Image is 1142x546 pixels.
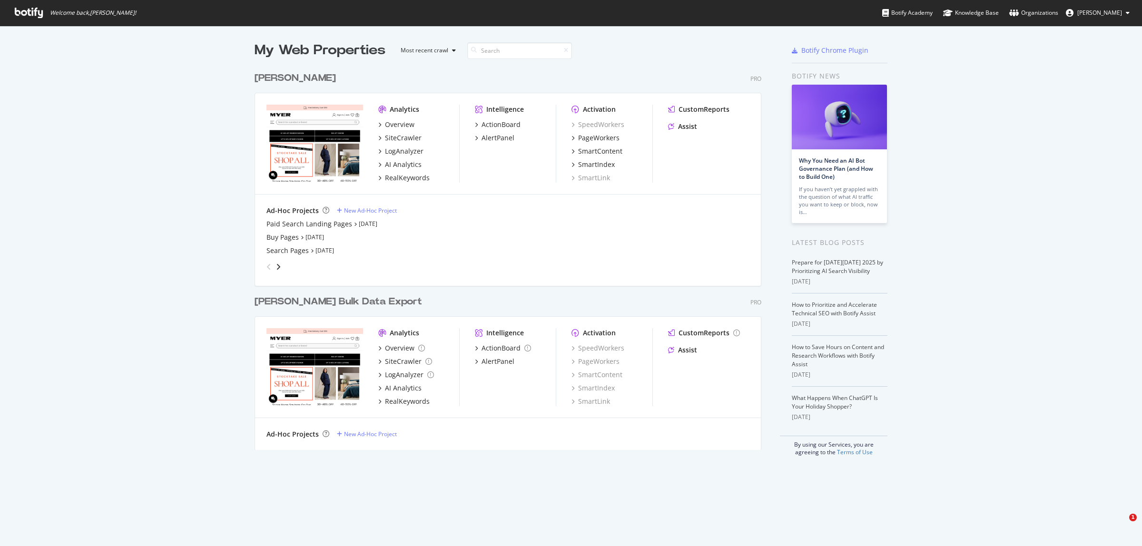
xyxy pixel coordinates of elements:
div: angle-left [263,259,275,274]
div: angle-right [275,262,282,272]
div: Assist [678,345,697,355]
a: Assist [668,345,697,355]
div: Intelligence [486,328,524,338]
div: AI Analytics [385,383,422,393]
a: SmartLink [571,397,610,406]
div: SmartLink [571,173,610,183]
div: RealKeywords [385,397,430,406]
div: ActionBoard [482,120,521,129]
a: Why You Need an AI Bot Governance Plan (and How to Build One) [799,156,873,181]
div: SmartIndex [578,160,615,169]
div: LogAnalyzer [385,146,423,156]
a: New Ad-Hoc Project [337,430,397,438]
div: Activation [583,105,616,114]
a: PageWorkers [571,133,620,143]
a: How to Prioritize and Accelerate Technical SEO with Botify Assist [792,301,877,317]
img: myer.com.au [266,105,363,182]
a: AlertPanel [475,357,514,366]
a: SmartIndex [571,160,615,169]
div: Pro [750,75,761,83]
div: New Ad-Hoc Project [344,206,397,214]
div: Most recent crawl [401,48,448,53]
div: Pro [750,298,761,306]
div: AlertPanel [482,357,514,366]
a: Prepare for [DATE][DATE] 2025 by Prioritizing AI Search Visibility [792,258,883,275]
div: RealKeywords [385,173,430,183]
button: [PERSON_NAME] [1058,5,1137,20]
a: RealKeywords [378,173,430,183]
div: CustomReports [679,328,729,338]
a: Terms of Use [837,448,873,456]
a: [PERSON_NAME] [255,71,340,85]
a: AI Analytics [378,160,422,169]
img: Why You Need an AI Bot Governance Plan (and How to Build One) [792,85,887,149]
a: Assist [668,122,697,131]
div: Analytics [390,328,419,338]
span: Welcome back, [PERSON_NAME] ! [50,9,136,17]
input: Search [467,42,572,59]
a: AlertPanel [475,133,514,143]
div: Ad-Hoc Projects [266,429,319,439]
a: SiteCrawler [378,357,432,366]
div: Intelligence [486,105,524,114]
div: Overview [385,343,414,353]
div: If you haven’t yet grappled with the question of what AI traffic you want to keep or block, now is… [799,185,880,216]
button: Most recent crawl [393,43,460,58]
a: LogAnalyzer [378,370,434,380]
div: Botify Chrome Plugin [801,46,868,55]
div: ActionBoard [482,343,521,353]
a: Search Pages [266,246,309,255]
a: ActionBoard [475,343,531,353]
a: SmartContent [571,146,622,156]
div: AI Analytics [385,160,422,169]
a: LogAnalyzer [378,146,423,156]
div: Latest Blog Posts [792,237,887,248]
div: Botify news [792,71,887,81]
a: SmartContent [571,370,622,380]
div: Activation [583,328,616,338]
div: grid [255,60,769,450]
a: New Ad-Hoc Project [337,206,397,214]
div: Assist [678,122,697,131]
a: Overview [378,343,425,353]
a: RealKeywords [378,397,430,406]
div: SmartContent [578,146,622,156]
div: By using our Services, you are agreeing to the [780,436,887,456]
a: CustomReports [668,105,729,114]
a: AI Analytics [378,383,422,393]
div: My Web Properties [255,41,385,60]
a: SmartIndex [571,383,615,393]
div: Botify Academy [882,8,933,18]
div: Analytics [390,105,419,114]
a: SpeedWorkers [571,120,624,129]
div: [DATE] [792,413,887,421]
div: SiteCrawler [385,357,422,366]
div: [DATE] [792,320,887,328]
div: CustomReports [679,105,729,114]
a: SiteCrawler [378,133,422,143]
a: CustomReports [668,328,740,338]
a: What Happens When ChatGPT Is Your Holiday Shopper? [792,394,878,410]
span: 1 [1129,514,1137,521]
a: [PERSON_NAME] Bulk Data Export [255,295,426,309]
div: New Ad-Hoc Project [344,430,397,438]
a: Paid Search Landing Pages [266,219,352,229]
a: Buy Pages [266,233,299,242]
div: PageWorkers [578,133,620,143]
a: SpeedWorkers [571,343,624,353]
div: Overview [385,120,414,129]
a: PageWorkers [571,357,620,366]
div: [PERSON_NAME] Bulk Data Export [255,295,422,309]
iframe: Intercom live chat [1110,514,1132,536]
a: Botify Chrome Plugin [792,46,868,55]
div: [PERSON_NAME] [255,71,336,85]
div: [DATE] [792,277,887,286]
